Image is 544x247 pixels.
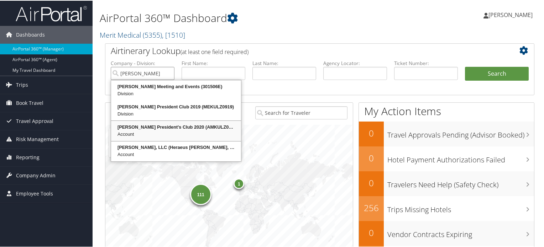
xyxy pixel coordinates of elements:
a: 0Vendor Contracts Expiring [359,220,534,245]
span: Company Admin [16,166,56,184]
label: Company - Division: [111,59,174,66]
span: Travel Approval [16,112,53,129]
div: Division [112,90,240,97]
h1: My Action Items [359,103,534,118]
a: 0Hotel Payment Authorizations Failed [359,146,534,171]
h2: 256 [359,201,384,213]
h3: Vendor Contracts Expiring [387,225,534,239]
div: [PERSON_NAME], LLC (Heraeus [PERSON_NAME], LLC) (301506) [112,143,240,150]
h2: 0 [359,151,384,163]
div: Division [112,110,240,117]
span: , [ 1510 ] [162,29,185,39]
h1: AirPortal 360™ Dashboard [100,10,393,25]
div: 1 [234,178,244,188]
a: [PERSON_NAME] [483,4,540,25]
a: Merit Medical [100,29,185,39]
label: Ticket Number: [394,59,458,66]
h2: Airtinerary Lookup [111,44,493,56]
span: Risk Management [16,130,59,147]
span: Book Travel [16,93,43,111]
a: 0Travelers Need Help (Safety Check) [359,171,534,195]
span: (at least one field required) [181,47,249,55]
a: 0Travel Approvals Pending (Advisor Booked) [359,121,534,146]
button: Search [465,66,529,80]
input: Search for Traveler [255,106,348,119]
h2: 0 [359,176,384,188]
h2: 0 [359,226,384,238]
div: [PERSON_NAME] Meeting and Events (301506E) [112,82,240,90]
h2: 0 [359,127,384,139]
span: Trips [16,75,28,93]
label: Agency Locator: [323,59,387,66]
label: First Name: [182,59,245,66]
div: 111 [190,183,211,204]
div: Account [112,130,240,137]
a: 256Trips Missing Hotels [359,195,534,220]
div: [PERSON_NAME] President's Club 2020 (AMKULZ0720) [112,123,240,130]
div: [PERSON_NAME] President Club 2019 (MEKULZ0919) [112,103,240,110]
span: Employee Tools [16,184,53,202]
span: Reporting [16,148,40,166]
h3: Travel Approvals Pending (Advisor Booked) [387,126,534,139]
span: ( 5355 ) [143,29,162,39]
label: Last Name: [252,59,316,66]
button: Zoom out [109,142,123,156]
h3: Travelers Need Help (Safety Check) [387,176,534,189]
div: Account [112,150,240,157]
img: airportal-logo.png [16,5,87,21]
span: Dashboards [16,25,45,43]
span: [PERSON_NAME] [488,10,533,18]
button: Zoom in [109,128,123,142]
h3: Trips Missing Hotels [387,200,534,214]
h3: Hotel Payment Authorizations Failed [387,151,534,164]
